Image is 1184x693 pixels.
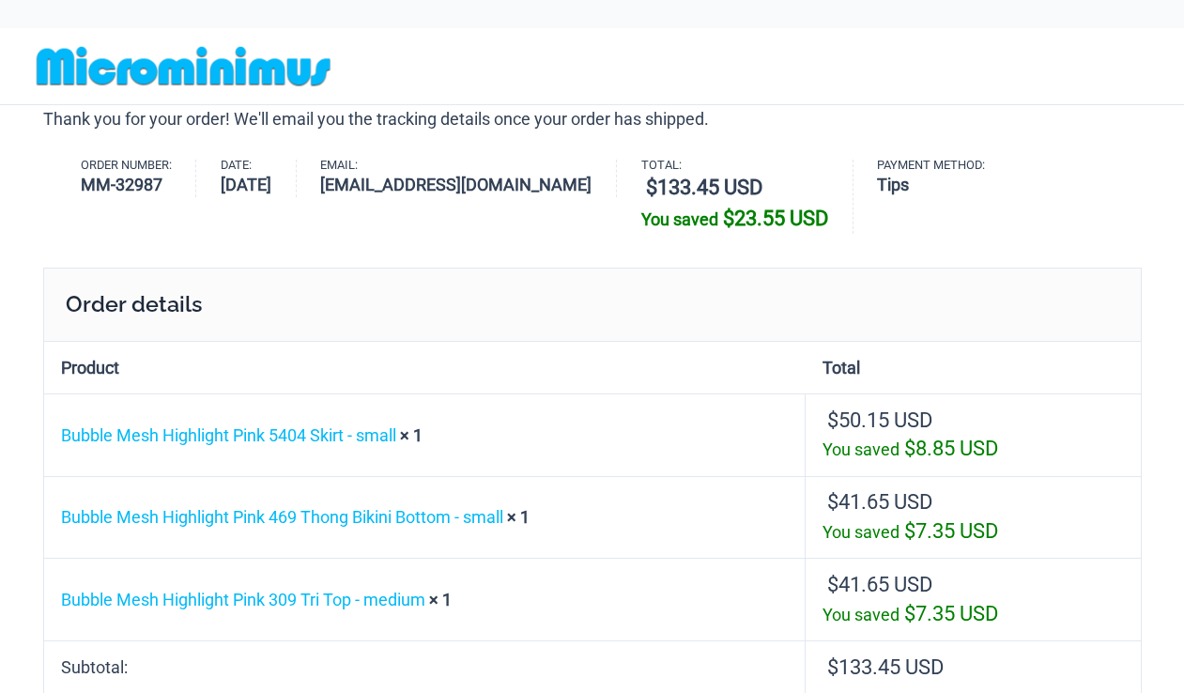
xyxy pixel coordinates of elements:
th: Product [44,342,807,393]
strong: × 1 [507,507,530,527]
a: Bubble Mesh Highlight Pink 469 Thong Bikini Bottom - small [61,507,503,527]
span: $ [723,207,734,230]
li: Date: [221,160,297,197]
div: You saved [823,517,1123,547]
span: $ [827,573,838,596]
span: $ [827,490,838,514]
span: $ [827,655,838,679]
strong: × 1 [400,425,423,445]
a: Bubble Mesh Highlight Pink 309 Tri Top - medium [61,590,425,609]
a: Bubble Mesh Highlight Pink 5404 Skirt - small [61,425,396,445]
div: You saved [823,600,1123,629]
strong: [EMAIL_ADDRESS][DOMAIN_NAME] [320,172,592,197]
span: $ [904,602,915,625]
th: Total [806,342,1140,393]
li: Email: [320,160,617,197]
strong: MM-32987 [81,172,172,197]
span: $ [827,408,838,432]
li: Order number: [81,160,197,197]
strong: [DATE] [221,172,271,197]
span: $ [646,176,657,199]
li: Payment method: [877,160,1009,197]
bdi: 133.45 USD [646,176,762,199]
bdi: 41.65 USD [827,490,932,514]
strong: Tips [877,172,985,197]
li: Total: [641,160,853,234]
bdi: 41.65 USD [827,573,932,596]
div: You saved [641,203,828,234]
p: Thank you for your order! We'll email you the tracking details once your order has shipped. [43,105,1142,133]
img: MM SHOP LOGO FLAT [29,45,338,87]
bdi: 7.35 USD [904,519,998,543]
div: You saved [823,435,1123,464]
h2: Order details [43,268,1142,341]
bdi: 50.15 USD [827,408,932,432]
bdi: 23.55 USD [723,207,828,230]
span: $ [904,437,915,460]
span: 133.45 USD [827,655,944,679]
strong: × 1 [429,590,452,609]
bdi: 7.35 USD [904,602,998,625]
span: $ [904,519,915,543]
bdi: 8.85 USD [904,437,998,460]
